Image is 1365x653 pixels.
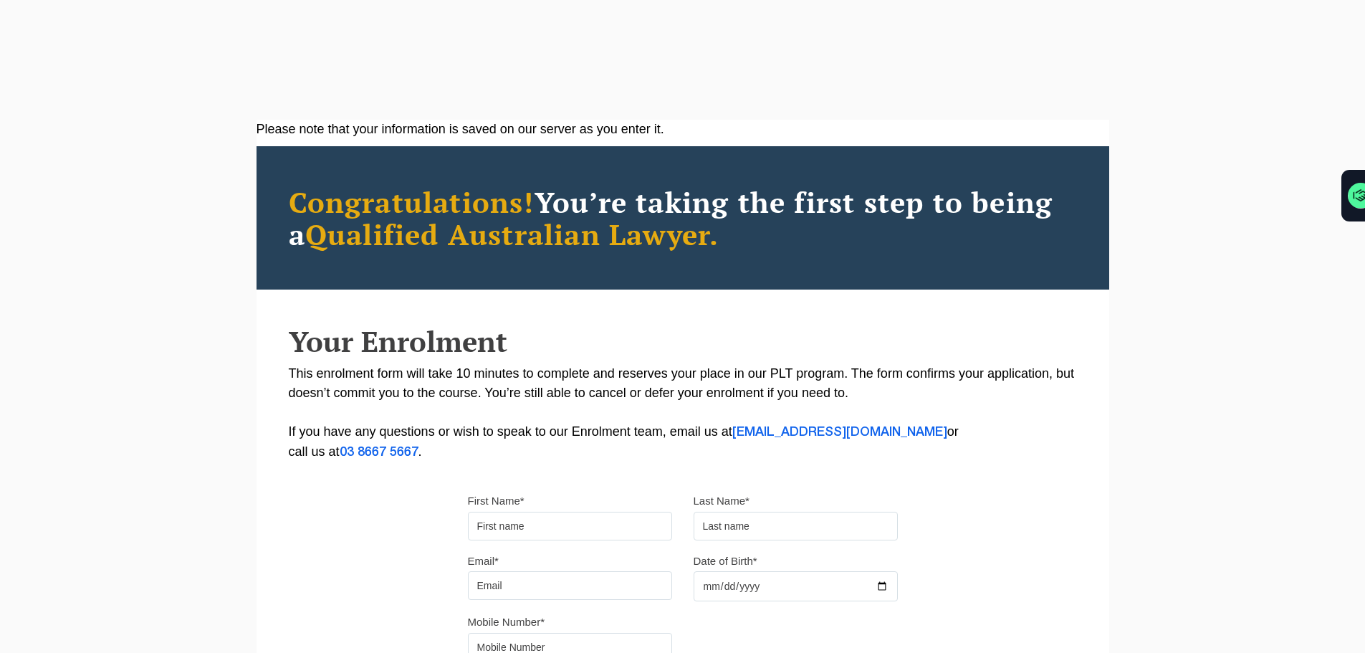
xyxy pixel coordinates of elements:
h2: You’re taking the first step to being a [289,186,1077,250]
span: Congratulations! [289,183,535,221]
h2: Your Enrolment [289,325,1077,357]
input: First name [468,512,672,540]
input: Last name [694,512,898,540]
a: 03 8667 5667 [340,447,418,458]
div: Please note that your information is saved on our server as you enter it. [257,120,1109,139]
label: Email* [468,554,499,568]
a: [EMAIL_ADDRESS][DOMAIN_NAME] [732,426,947,438]
span: Qualified Australian Lawyer. [305,215,719,253]
label: Last Name* [694,494,749,508]
p: This enrolment form will take 10 minutes to complete and reserves your place in our PLT program. ... [289,364,1077,462]
input: Email [468,571,672,600]
label: Mobile Number* [468,615,545,629]
label: Date of Birth* [694,554,757,568]
label: First Name* [468,494,525,508]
